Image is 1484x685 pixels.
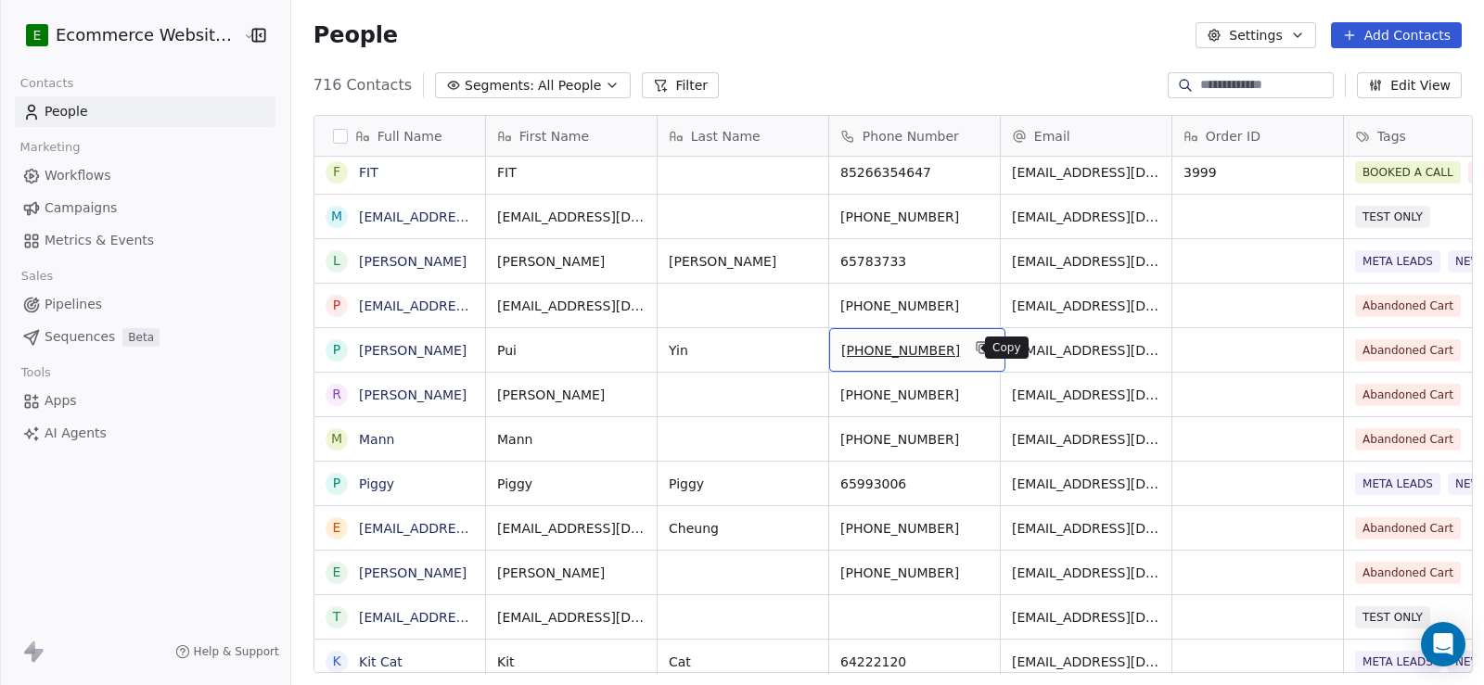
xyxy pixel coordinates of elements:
[314,157,486,674] div: grid
[1012,297,1160,315] span: [EMAIL_ADDRESS][DOMAIN_NAME]
[1012,252,1160,271] span: [EMAIL_ADDRESS][DOMAIN_NAME]
[840,297,989,315] span: [PHONE_NUMBER]
[497,252,646,271] span: [PERSON_NAME]
[658,116,828,156] div: Last Name
[840,564,989,582] span: [PHONE_NUMBER]
[175,644,279,659] a: Help & Support
[841,341,960,360] span: [PHONE_NUMBER]
[497,163,646,182] span: FIT
[332,652,340,671] div: K
[1355,384,1461,406] span: Abandoned Cart
[314,116,485,156] div: Full Name
[1355,428,1461,450] span: Abandoned Cart
[1206,127,1260,146] span: Order ID
[359,165,378,180] a: FIT
[829,116,1000,156] div: Phone Number
[45,424,107,443] span: AI Agents
[15,289,275,320] a: Pipelines
[1012,341,1160,360] span: [EMAIL_ADDRESS][DOMAIN_NAME]
[333,296,340,315] div: p
[465,76,534,95] span: Segments:
[840,386,989,404] span: [PHONE_NUMBER]
[359,254,467,269] a: [PERSON_NAME]
[538,76,601,95] span: All People
[359,298,586,313] a: [EMAIL_ADDRESS][DOMAIN_NAME]
[331,207,342,226] div: m
[1377,127,1406,146] span: Tags
[1196,22,1315,48] button: Settings
[1421,622,1465,666] div: Open Intercom Messenger
[486,116,657,156] div: First Name
[1355,206,1430,228] span: TEST ONLY
[15,386,275,416] a: Apps
[497,430,646,449] span: Mann
[122,328,160,347] span: Beta
[13,262,61,290] span: Sales
[45,391,77,411] span: Apps
[1331,22,1462,48] button: Add Contacts
[15,225,275,256] a: Metrics & Events
[45,327,115,347] span: Sequences
[332,563,340,582] div: E
[359,521,698,536] a: [EMAIL_ADDRESS][DOMAIN_NAME] [PERSON_NAME]
[669,341,817,360] span: Yin
[840,475,989,493] span: 65993006
[1355,473,1440,495] span: META LEADS
[1355,250,1440,273] span: META LEADS
[15,418,275,449] a: AI Agents
[33,26,42,44] span: E
[1355,606,1430,628] span: TEST ONLY
[45,231,154,250] span: Metrics & Events
[15,322,275,352] a: SequencesBeta
[333,251,340,271] div: L
[1355,339,1461,362] span: Abandoned Cart
[497,341,646,360] span: Pui
[359,476,394,491] a: Piggy
[669,475,817,493] span: Piggy
[45,295,102,314] span: Pipelines
[333,474,340,493] div: P
[194,644,279,659] span: Help & Support
[45,102,88,121] span: People
[497,208,646,226] span: [EMAIL_ADDRESS][DOMAIN_NAME]
[863,127,959,146] span: Phone Number
[840,519,989,538] span: [PHONE_NUMBER]
[497,608,646,627] span: [EMAIL_ADDRESS][DOMAIN_NAME]
[332,385,341,404] div: R
[359,565,467,580] a: [PERSON_NAME]
[45,166,111,185] span: Workflows
[1012,653,1160,671] span: [EMAIL_ADDRESS][DOMAIN_NAME]
[333,162,340,182] div: F
[377,127,442,146] span: Full Name
[1012,519,1160,538] span: [EMAIL_ADDRESS][DOMAIN_NAME]
[691,127,761,146] span: Last Name
[313,21,398,49] span: People
[840,163,989,182] span: 85266354647
[332,518,340,538] div: e
[359,654,403,669] a: Kit Cat
[359,387,467,402] a: [PERSON_NAME]
[15,193,275,223] a: Campaigns
[1012,163,1160,182] span: [EMAIL_ADDRESS][DOMAIN_NAME]
[1034,127,1070,146] span: Email
[519,127,589,146] span: First Name
[313,74,412,96] span: 716 Contacts
[497,297,646,315] span: [EMAIL_ADDRESS][DOMAIN_NAME]
[359,432,394,447] a: Mann
[840,430,989,449] span: [PHONE_NUMBER]
[45,198,117,218] span: Campaigns
[840,208,989,226] span: [PHONE_NUMBER]
[497,519,646,538] span: [EMAIL_ADDRESS][DOMAIN_NAME]
[333,340,340,360] div: P
[15,160,275,191] a: Workflows
[56,23,238,47] span: Ecommerce Website Builder
[1357,72,1462,98] button: Edit View
[1355,295,1461,317] span: Abandoned Cart
[1355,651,1440,673] span: META LEADS
[359,343,467,358] a: [PERSON_NAME]
[642,72,719,98] button: Filter
[1012,430,1160,449] span: [EMAIL_ADDRESS][DOMAIN_NAME]
[1355,562,1461,584] span: Abandoned Cart
[359,209,586,224] a: [EMAIL_ADDRESS][DOMAIN_NAME]
[669,252,817,271] span: [PERSON_NAME]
